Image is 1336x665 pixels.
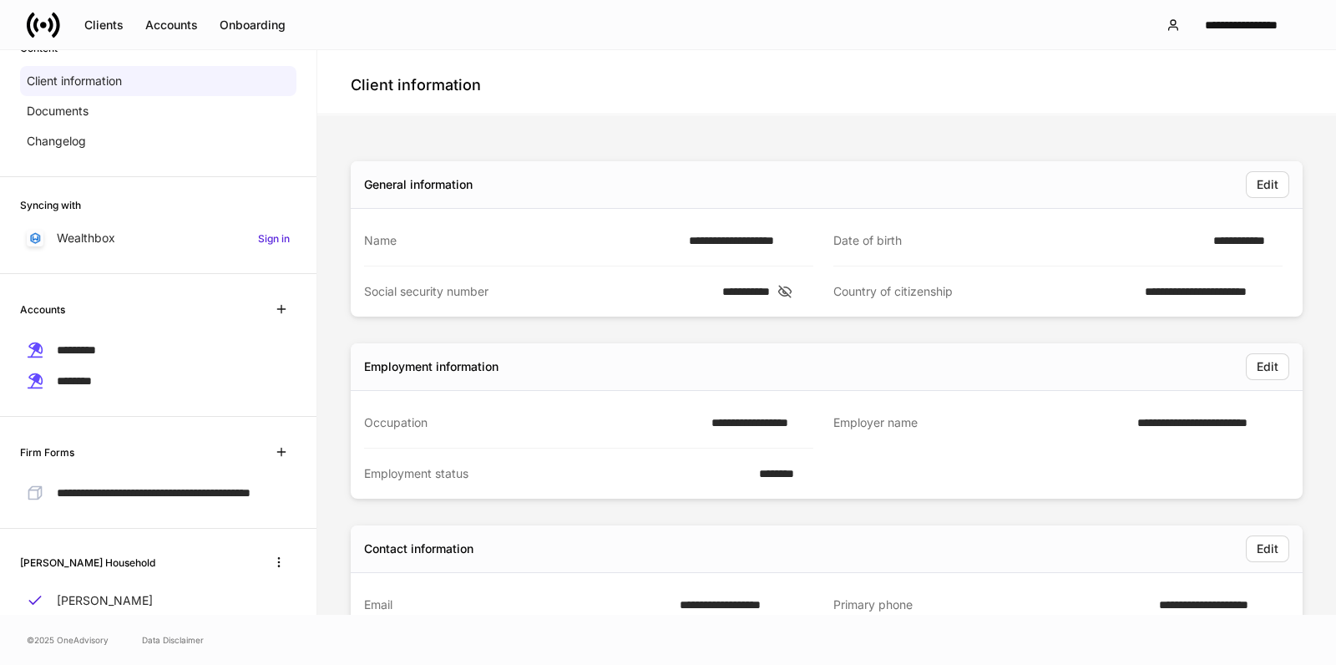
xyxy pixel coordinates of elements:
[1257,179,1278,190] div: Edit
[20,555,155,571] h6: [PERSON_NAME] Household
[833,596,1149,614] div: Primary phone
[20,126,296,156] a: Changelog
[27,73,122,89] p: Client information
[1246,171,1289,198] button: Edit
[220,19,286,31] div: Onboarding
[364,596,670,613] div: Email
[364,465,749,482] div: Employment status
[364,176,473,193] div: General information
[134,12,209,38] button: Accounts
[1246,353,1289,380] button: Edit
[73,12,134,38] button: Clients
[20,66,296,96] a: Client information
[20,302,65,317] h6: Accounts
[20,96,296,126] a: Documents
[20,197,81,213] h6: Syncing with
[27,133,86,150] p: Changelog
[364,541,473,557] div: Contact information
[20,223,296,253] a: WealthboxSign in
[1257,361,1278,373] div: Edit
[258,231,290,246] h6: Sign in
[1257,543,1278,555] div: Edit
[27,633,109,647] span: © 2025 OneAdvisory
[364,358,498,375] div: Employment information
[833,283,1135,300] div: Country of citizenship
[20,586,296,616] a: [PERSON_NAME]
[145,19,198,31] div: Accounts
[351,75,481,95] h4: Client information
[833,232,1203,249] div: Date of birth
[1246,536,1289,562] button: Edit
[57,230,115,246] p: Wealthbox
[364,414,701,431] div: Occupation
[27,103,89,119] p: Documents
[57,592,153,609] p: [PERSON_NAME]
[142,633,204,647] a: Data Disclaimer
[833,414,1127,432] div: Employer name
[20,444,74,460] h6: Firm Forms
[84,19,124,31] div: Clients
[209,12,296,38] button: Onboarding
[364,232,679,249] div: Name
[364,283,712,300] div: Social security number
